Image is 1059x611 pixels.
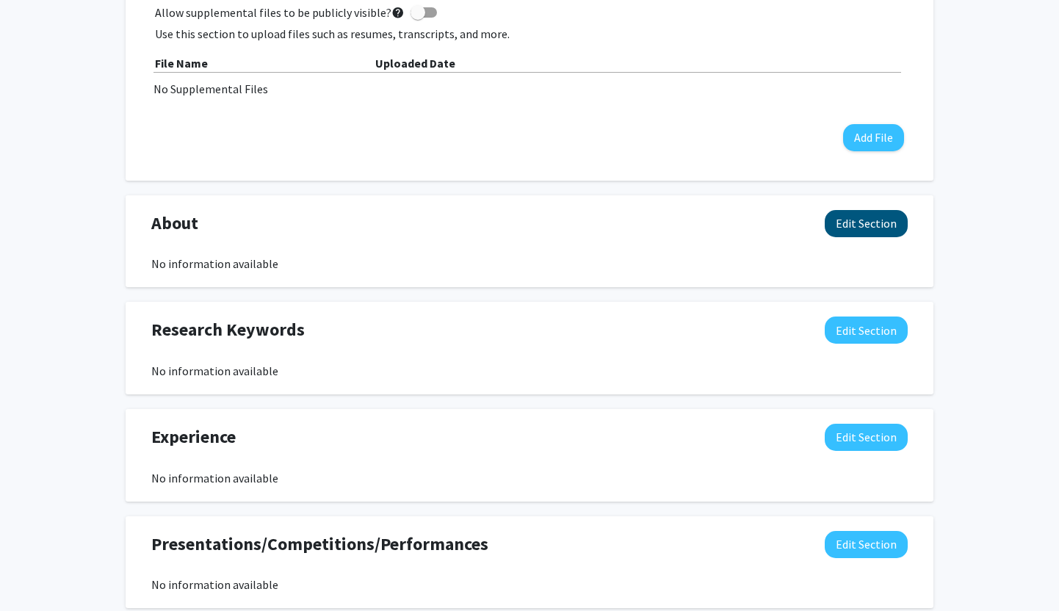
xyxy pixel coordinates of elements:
[155,25,904,43] p: Use this section to upload files such as resumes, transcripts, and more.
[391,4,405,21] mat-icon: help
[825,531,908,558] button: Edit Presentations/Competitions/Performances
[375,56,455,70] b: Uploaded Date
[843,124,904,151] button: Add File
[825,424,908,451] button: Edit Experience
[151,317,305,343] span: Research Keywords
[155,56,208,70] b: File Name
[151,424,236,450] span: Experience
[151,362,908,380] div: No information available
[151,255,908,272] div: No information available
[825,210,908,237] button: Edit About
[155,4,405,21] span: Allow supplemental files to be publicly visible?
[151,531,488,557] span: Presentations/Competitions/Performances
[11,545,62,600] iframe: Chat
[151,469,908,487] div: No information available
[825,317,908,344] button: Edit Research Keywords
[151,210,198,236] span: About
[151,576,908,593] div: No information available
[153,80,906,98] div: No Supplemental Files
